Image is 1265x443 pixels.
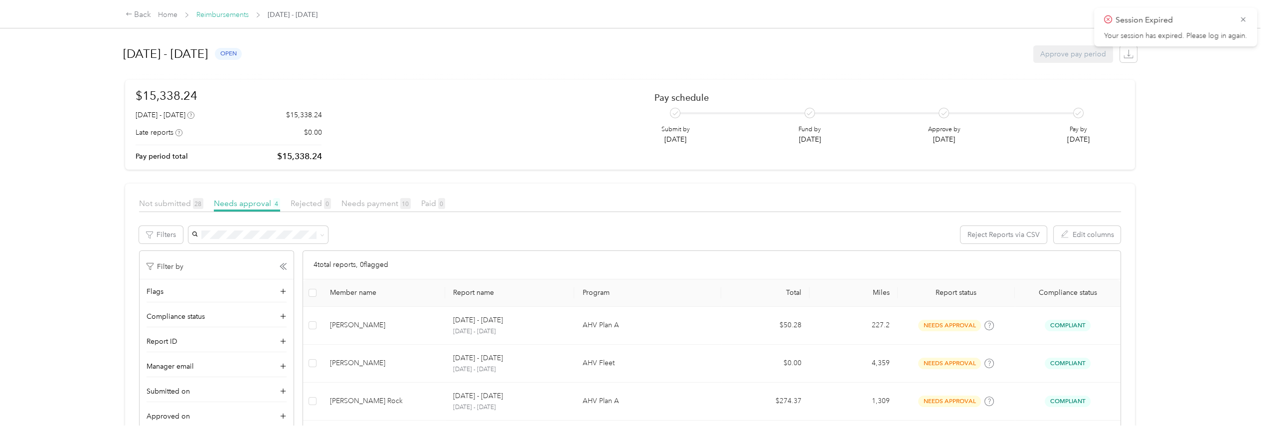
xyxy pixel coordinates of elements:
p: Filter by [147,261,183,272]
p: [DATE] - [DATE] [453,365,566,374]
span: 0 [324,198,331,209]
td: AHV Fleet [574,345,721,383]
p: Approve by [928,125,960,134]
span: Report ID [147,336,177,347]
span: Approved on [147,411,190,422]
div: Total [729,288,801,297]
button: Edit columns [1054,226,1120,243]
p: [DATE] [1067,134,1089,145]
span: 28 [193,198,203,209]
span: Report status [906,288,1007,297]
p: [DATE] - [DATE] [453,403,566,412]
p: [DATE] - [DATE] [453,327,566,336]
td: $50.28 [721,307,809,345]
button: Filters [139,226,183,243]
span: Flags [147,286,163,297]
p: [DATE] [798,134,821,145]
span: Not submitted [139,199,203,208]
span: Needs approval [214,199,280,208]
td: AHV Plan A [574,307,721,345]
span: 0 [438,198,445,209]
td: $274.37 [721,383,809,421]
td: AHV Plan A [574,383,721,421]
p: AHV Plan A [582,320,713,331]
span: Submitted on [147,386,190,397]
span: Compliant [1045,358,1091,369]
span: needs approval [918,320,981,331]
p: Fund by [798,125,821,134]
span: Paid [421,199,445,208]
p: Submit by [661,125,689,134]
span: needs approval [918,358,981,369]
div: Member name [330,288,437,297]
button: Reject Reports via CSV [960,226,1047,243]
span: Needs payment [341,199,411,208]
p: [DATE] [661,134,689,145]
span: 10 [400,198,411,209]
p: Session Expired [1115,14,1232,26]
div: Miles [817,288,890,297]
td: 1,309 [809,383,898,421]
div: [PERSON_NAME] Rock [330,396,437,407]
th: Member name [322,279,445,307]
a: Home [158,10,177,19]
div: [PERSON_NAME] [330,320,437,331]
td: $0.00 [721,345,809,383]
a: Reimbursements [196,10,249,19]
h1: [DATE] - [DATE] [123,42,208,66]
p: [DATE] - [DATE] [453,315,503,326]
h2: Pay schedule [654,92,1107,103]
th: Report name [445,279,574,307]
div: [PERSON_NAME] [330,358,437,369]
p: $0.00 [304,127,321,138]
span: open [215,48,242,59]
p: $15,338.24 [277,150,321,163]
div: Late reports [136,127,182,138]
p: [DATE] - [DATE] [453,353,503,364]
span: Compliant [1045,320,1091,331]
div: Back [126,9,152,21]
span: Compliance status [147,311,205,322]
p: AHV Plan A [582,396,713,407]
td: 227.2 [809,307,898,345]
p: $15,338.24 [286,110,321,120]
div: 4 total reports, 0 flagged [303,251,1120,279]
p: [DATE] [928,134,960,145]
div: [DATE] - [DATE] [136,110,194,120]
h1: $15,338.24 [136,87,322,104]
p: [DATE] - [DATE] [453,391,503,402]
span: Compliance status [1023,288,1112,297]
span: [DATE] - [DATE] [268,9,317,20]
th: Program [574,279,721,307]
p: Pay period total [136,151,188,162]
p: Pay by [1067,125,1089,134]
td: 4,359 [809,345,898,383]
iframe: Everlance-gr Chat Button Frame [1209,387,1265,443]
span: Compliant [1045,396,1091,407]
span: needs approval [918,396,981,407]
p: AHV Fleet [582,358,713,369]
p: Your session has expired. Please log in again. [1104,31,1247,40]
span: 4 [273,198,280,209]
span: Rejected [291,199,331,208]
span: Manager email [147,361,194,372]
